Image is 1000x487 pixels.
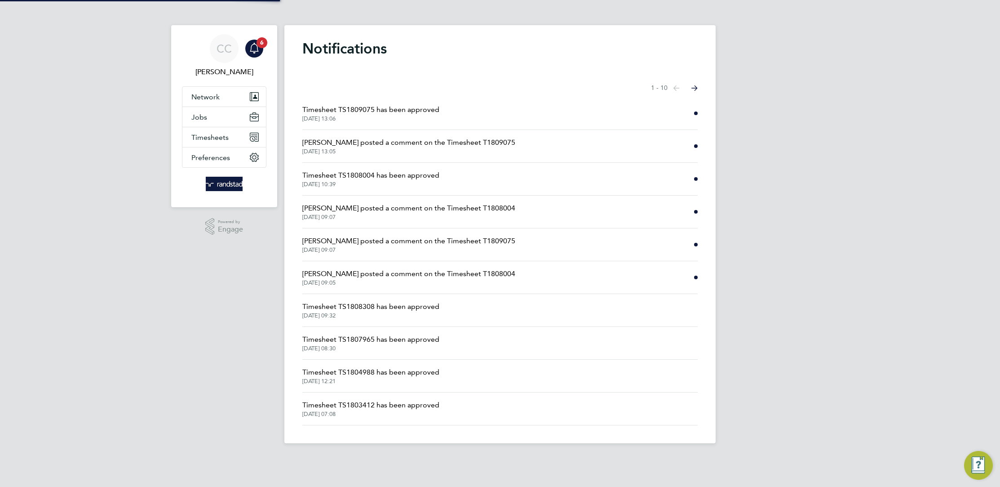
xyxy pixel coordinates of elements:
[302,334,439,352] a: Timesheet TS1807965 has been approved[DATE] 08:30
[302,301,439,319] a: Timesheet TS1808308 has been approved[DATE] 09:32
[245,34,263,63] a: 6
[302,181,439,188] span: [DATE] 10:39
[302,334,439,345] span: Timesheet TS1807965 has been approved
[206,177,243,191] img: randstad-logo-retina.png
[302,236,515,254] a: [PERSON_NAME] posted a comment on the Timesheet T1809075[DATE] 09:07
[302,367,439,378] span: Timesheet TS1804988 has been approved
[302,411,439,418] span: [DATE] 07:08
[302,148,515,155] span: [DATE] 13:05
[302,40,698,58] h1: Notifications
[218,226,243,233] span: Engage
[191,133,229,142] span: Timesheets
[302,367,439,385] a: Timesheet TS1804988 has been approved[DATE] 12:21
[302,104,439,115] span: Timesheet TS1809075 has been approved
[964,451,993,480] button: Engage Resource Center
[302,345,439,352] span: [DATE] 08:30
[302,268,515,286] a: [PERSON_NAME] posted a comment on the Timesheet T1808004[DATE] 09:05
[302,268,515,279] span: [PERSON_NAME] posted a comment on the Timesheet T1808004
[302,236,515,246] span: [PERSON_NAME] posted a comment on the Timesheet T1809075
[651,84,668,93] span: 1 - 10
[191,153,230,162] span: Preferences
[651,79,698,97] nav: Select page of notifications list
[302,246,515,254] span: [DATE] 09:07
[302,203,515,214] span: [PERSON_NAME] posted a comment on the Timesheet T1808004
[182,127,266,147] button: Timesheets
[191,93,220,101] span: Network
[302,137,515,148] span: [PERSON_NAME] posted a comment on the Timesheet T1809075
[302,301,439,312] span: Timesheet TS1808308 has been approved
[257,37,267,48] span: 6
[302,378,439,385] span: [DATE] 12:21
[191,113,207,121] span: Jobs
[302,170,439,181] span: Timesheet TS1808004 has been approved
[302,203,515,221] a: [PERSON_NAME] posted a comment on the Timesheet T1808004[DATE] 09:07
[171,25,277,207] nav: Main navigation
[302,170,439,188] a: Timesheet TS1808004 has been approved[DATE] 10:39
[217,43,232,54] span: CC
[182,34,266,77] a: CC[PERSON_NAME]
[182,67,266,77] span: Corbon Clarke-Selby
[182,107,266,127] button: Jobs
[302,400,439,418] a: Timesheet TS1803412 has been approved[DATE] 07:08
[302,104,439,122] a: Timesheet TS1809075 has been approved[DATE] 13:06
[182,147,266,167] button: Preferences
[302,312,439,319] span: [DATE] 09:32
[205,218,243,235] a: Powered byEngage
[182,177,266,191] a: Go to home page
[302,214,515,221] span: [DATE] 09:07
[302,115,439,122] span: [DATE] 13:06
[302,279,515,286] span: [DATE] 09:05
[302,137,515,155] a: [PERSON_NAME] posted a comment on the Timesheet T1809075[DATE] 13:05
[182,87,266,107] button: Network
[218,218,243,226] span: Powered by
[302,400,439,411] span: Timesheet TS1803412 has been approved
